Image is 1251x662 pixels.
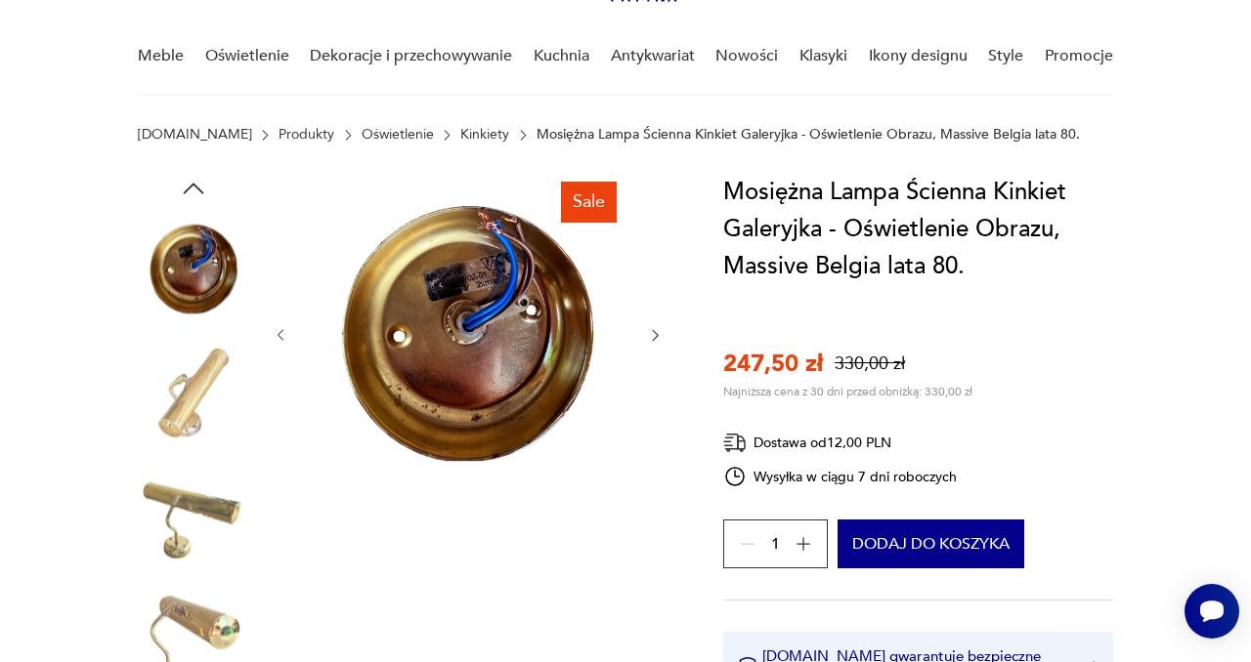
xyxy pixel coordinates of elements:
div: Dostawa od 12,00 PLN [723,431,958,455]
img: Zdjęcie produktu Mosiężna Lampa Ścienna Kinkiet Galeryjka - Oświetlenie Obrazu, Massive Belgia la... [138,338,249,449]
p: 247,50 zł [723,348,823,380]
div: Wysyłka w ciągu 7 dni roboczych [723,465,958,488]
p: 330,00 zł [835,352,905,376]
a: Promocje [1045,19,1113,94]
a: Antykwariat [611,19,695,94]
a: Meble [138,19,184,94]
img: Zdjęcie produktu Mosiężna Lampa Ścienna Kinkiet Galeryjka - Oświetlenie Obrazu, Massive Belgia la... [138,462,249,573]
img: Ikona dostawy [723,431,747,455]
img: Zdjęcie produktu Mosiężna Lampa Ścienna Kinkiet Galeryjka - Oświetlenie Obrazu, Massive Belgia la... [138,213,249,324]
span: 1 [771,538,780,551]
a: Klasyki [799,19,847,94]
p: Mosiężna Lampa Ścienna Kinkiet Galeryjka - Oświetlenie Obrazu, Massive Belgia lata 80. [537,127,1080,143]
img: Zdjęcie produktu Mosiężna Lampa Ścienna Kinkiet Galeryjka - Oświetlenie Obrazu, Massive Belgia la... [308,174,627,493]
a: Ikony designu [869,19,968,94]
a: Style [988,19,1023,94]
h1: Mosiężna Lampa Ścienna Kinkiet Galeryjka - Oświetlenie Obrazu, Massive Belgia lata 80. [723,174,1113,285]
a: Produkty [279,127,334,143]
p: Najniższa cena z 30 dni przed obniżką: 330,00 zł [723,384,972,399]
iframe: Smartsupp widget button [1185,584,1239,639]
a: Kuchnia [534,19,589,94]
a: Dekoracje i przechowywanie [310,19,512,94]
a: [DOMAIN_NAME] [138,127,252,143]
a: Kinkiety [460,127,509,143]
a: Oświetlenie [205,19,289,94]
a: Nowości [715,19,778,94]
div: Sale [561,182,617,223]
a: Oświetlenie [362,127,434,143]
button: Dodaj do koszyka [838,519,1024,568]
